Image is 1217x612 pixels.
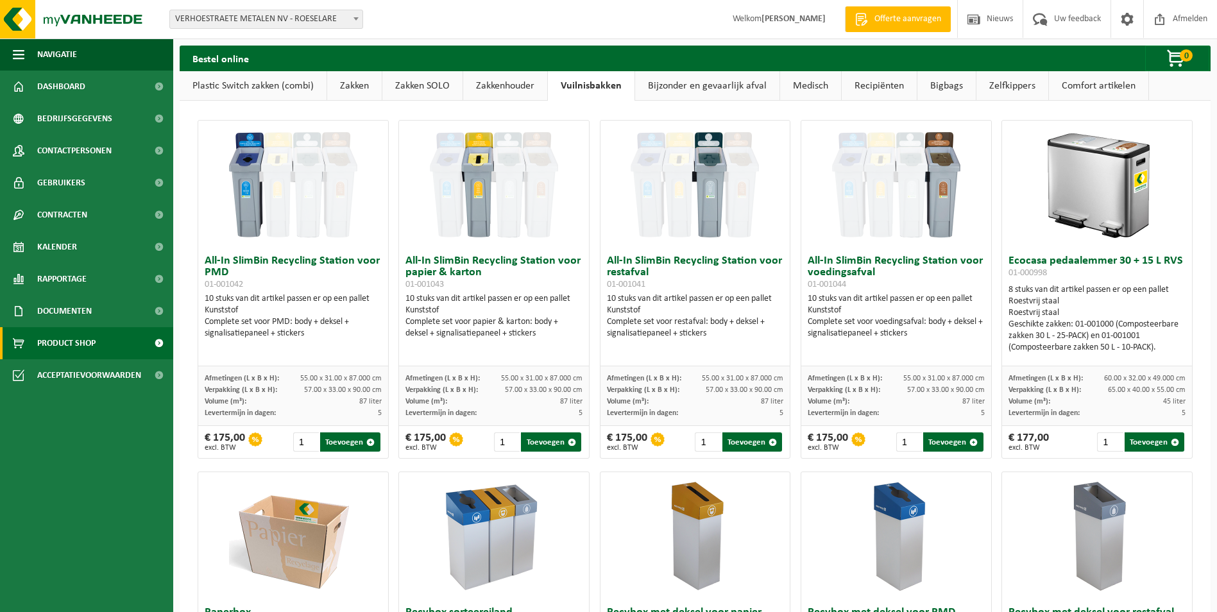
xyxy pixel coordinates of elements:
span: Afmetingen (L x B x H): [405,375,480,382]
div: € 177,00 [1008,432,1049,452]
img: 02-014090 [832,472,960,600]
div: Kunststof [205,305,382,316]
span: Product Shop [37,327,96,359]
span: Offerte aanvragen [871,13,944,26]
div: € 175,00 [808,432,848,452]
span: 57.00 x 33.00 x 90.00 cm [505,386,583,394]
span: Verpakking (L x B x H): [405,386,478,394]
div: Kunststof [808,305,985,316]
span: Dashboard [37,71,85,103]
button: Toevoegen [521,432,581,452]
span: 87 liter [359,398,382,405]
strong: [PERSON_NAME] [762,14,826,24]
div: € 175,00 [205,432,245,452]
a: Bigbags [917,71,976,101]
input: 1 [896,432,922,452]
span: 57.00 x 33.00 x 90.00 cm [706,386,783,394]
button: Toevoegen [923,432,983,452]
span: Verpakking (L x B x H): [1008,386,1081,394]
div: 10 stuks van dit artikel passen er op een pallet [405,293,583,339]
span: Afmetingen (L x B x H): [607,375,681,382]
span: Contactpersonen [37,135,112,167]
img: 01-000998 [1033,121,1161,249]
span: Levertermijn in dagen: [405,409,477,417]
span: 01-001043 [405,280,444,289]
span: 55.00 x 31.00 x 87.000 cm [501,375,583,382]
input: 1 [695,432,720,452]
h2: Bestel online [180,46,262,71]
span: 5 [579,409,583,417]
a: Medisch [780,71,841,101]
a: Zakken SOLO [382,71,463,101]
h3: Ecocasa pedaalemmer 30 + 15 L RVS [1008,255,1186,281]
span: Levertermijn in dagen: [607,409,678,417]
span: 55.00 x 31.00 x 87.000 cm [702,375,783,382]
button: Toevoegen [722,432,782,452]
h3: All-In SlimBin Recycling Station voor voedingsafval [808,255,985,290]
span: Verpakking (L x B x H): [808,386,880,394]
span: Levertermijn in dagen: [205,409,276,417]
span: Verpakking (L x B x H): [607,386,679,394]
img: 01-001043 [430,121,558,249]
span: 60.00 x 32.00 x 49.000 cm [1104,375,1186,382]
span: 01-000998 [1008,268,1047,278]
span: Volume (m³): [205,398,246,405]
span: 5 [1182,409,1186,417]
span: Bedrijfsgegevens [37,103,112,135]
div: Complete set voor PMD: body + deksel + signalisatiepaneel + stickers [205,316,382,339]
div: Roestvrij staal [1008,296,1186,307]
input: 1 [1097,432,1123,452]
span: Contracten [37,199,87,231]
span: excl. BTW [405,444,446,452]
span: 0 [1180,49,1193,62]
a: Recipiënten [842,71,917,101]
span: 01-001044 [808,280,846,289]
span: Navigatie [37,38,77,71]
div: Kunststof [405,305,583,316]
span: 57.00 x 33.00 x 90.00 cm [907,386,985,394]
input: 1 [293,432,319,452]
button: 0 [1145,46,1209,71]
span: 57.00 x 33.00 x 90.00 cm [304,386,382,394]
div: Complete set voor voedingsafval: body + deksel + signalisatiepaneel + stickers [808,316,985,339]
span: 5 [378,409,382,417]
span: Volume (m³): [607,398,649,405]
span: 01-001041 [607,280,645,289]
img: 02-014089 [1033,472,1161,600]
span: Volume (m³): [405,398,447,405]
span: Rapportage [37,263,87,295]
img: 02-014091 [631,472,759,600]
span: VERHOESTRAETE METALEN NV - ROESELARE [169,10,363,29]
div: 8 stuks van dit artikel passen er op een pallet [1008,284,1186,353]
div: Kunststof [607,305,784,316]
a: Zakken [327,71,382,101]
button: Toevoegen [320,432,380,452]
span: 5 [779,409,783,417]
h3: All-In SlimBin Recycling Station voor papier & karton [405,255,583,290]
h3: All-In SlimBin Recycling Station voor restafval [607,255,784,290]
div: 10 stuks van dit artikel passen er op een pallet [607,293,784,339]
a: Zelfkippers [976,71,1048,101]
img: 01-000263 [229,472,357,600]
img: 01-001041 [631,121,759,249]
span: Verpakking (L x B x H): [205,386,277,394]
span: 65.00 x 40.00 x 55.00 cm [1108,386,1186,394]
span: Documenten [37,295,92,327]
span: Afmetingen (L x B x H): [1008,375,1083,382]
a: Comfort artikelen [1049,71,1148,101]
div: Geschikte zakken: 01-001000 (Composteerbare zakken 30 L - 25-PACK) en 01-001001 (Composteerbare z... [1008,319,1186,353]
div: € 175,00 [607,432,647,452]
span: excl. BTW [1008,444,1049,452]
span: 45 liter [1163,398,1186,405]
span: Volume (m³): [808,398,849,405]
span: excl. BTW [808,444,848,452]
span: 55.00 x 31.00 x 87.000 cm [300,375,382,382]
span: Levertermijn in dagen: [808,409,879,417]
h3: All-In SlimBin Recycling Station voor PMD [205,255,382,290]
span: Gebruikers [37,167,85,199]
span: 01-001042 [205,280,243,289]
span: 87 liter [761,398,783,405]
span: Acceptatievoorwaarden [37,359,141,391]
a: Bijzonder en gevaarlijk afval [635,71,779,101]
div: Complete set voor restafval: body + deksel + signalisatiepaneel + stickers [607,316,784,339]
